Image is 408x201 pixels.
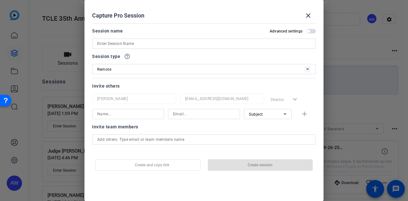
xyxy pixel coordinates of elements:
div: Invite others [92,82,316,90]
div: Session name [92,27,123,35]
div: Capture Pro Session [92,8,316,23]
span: Subject [249,112,263,117]
input: Add others: Type email or team members name [97,136,311,143]
input: Email... [173,110,235,118]
span: Session type [92,53,120,60]
input: Email... [185,95,259,103]
input: Enter Session Name [97,40,311,47]
h2: Advanced settings [270,29,302,34]
mat-icon: help_outline [124,53,130,60]
div: Invite team members [92,123,316,131]
input: Name... [97,95,171,103]
mat-icon: close [304,12,312,19]
span: Remote [97,67,111,72]
input: Name... [97,110,159,118]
